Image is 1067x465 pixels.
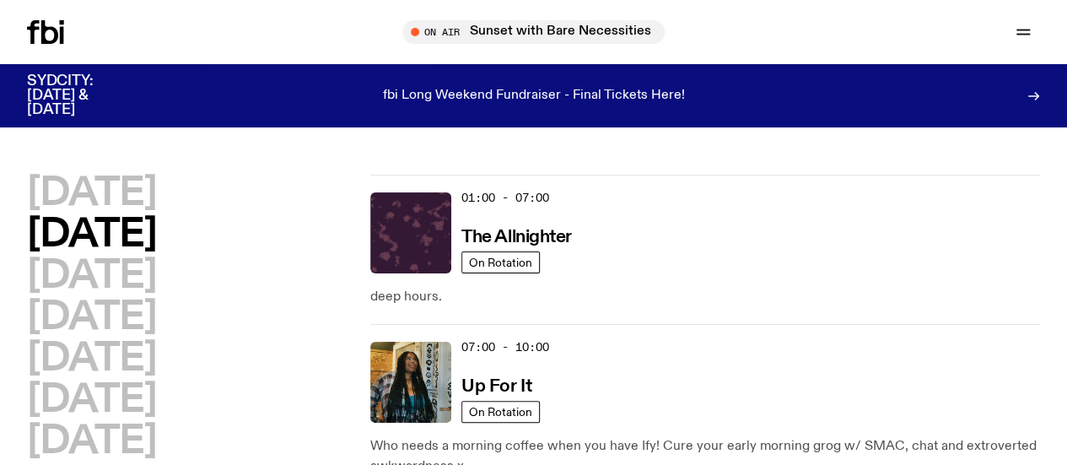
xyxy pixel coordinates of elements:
[383,89,685,104] p: fbi Long Weekend Fundraiser - Final Tickets Here!
[27,74,135,117] h3: SYDCITY: [DATE] & [DATE]
[27,340,156,378] button: [DATE]
[27,299,156,337] button: [DATE]
[461,401,540,423] a: On Rotation
[461,190,549,206] span: 01:00 - 07:00
[461,378,531,396] h3: Up For It
[370,287,1040,307] p: deep hours.
[370,342,451,423] img: Ify - a Brown Skin girl with black braided twists, looking up to the side with her tongue stickin...
[461,229,572,246] h3: The Allnighter
[469,406,532,419] span: On Rotation
[27,257,156,295] button: [DATE]
[461,339,549,355] span: 07:00 - 10:00
[461,375,531,396] a: Up For It
[469,257,532,269] span: On Rotation
[27,423,156,461] button: [DATE]
[461,251,540,273] a: On Rotation
[402,20,665,44] button: On AirSunset with Bare Necessities
[27,381,156,419] button: [DATE]
[27,175,156,213] button: [DATE]
[27,216,156,254] button: [DATE]
[461,225,572,246] a: The Allnighter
